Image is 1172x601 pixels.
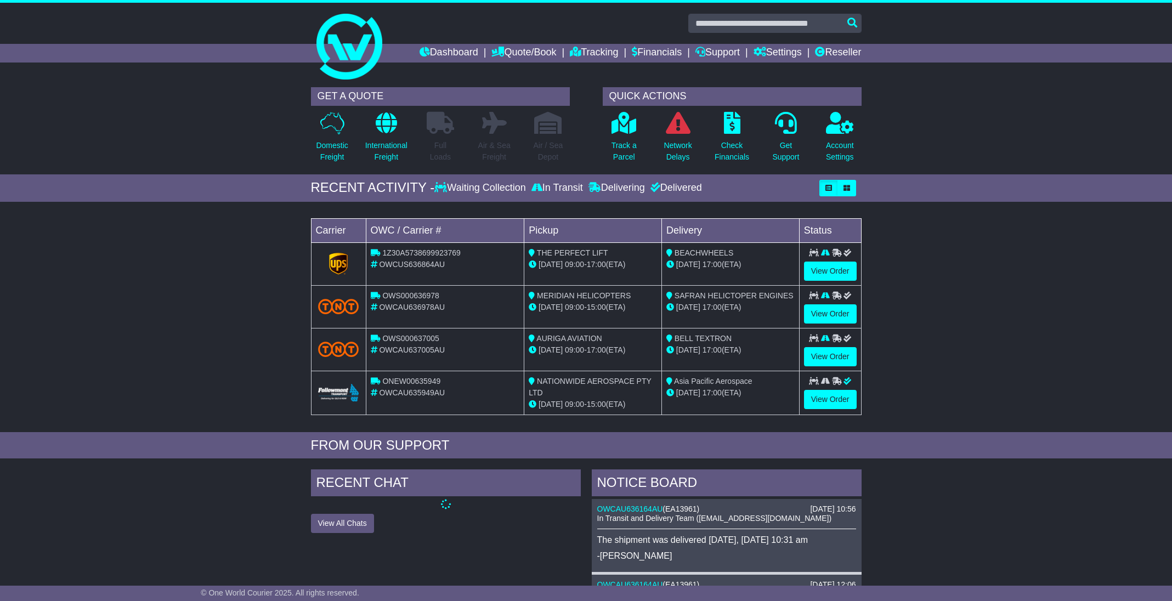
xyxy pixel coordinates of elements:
[815,44,861,63] a: Reseller
[603,87,862,106] div: QUICK ACTIONS
[804,262,857,281] a: View Order
[587,303,606,311] span: 15:00
[201,588,359,597] span: © One World Courier 2025. All rights reserved.
[539,400,563,409] span: [DATE]
[539,260,563,269] span: [DATE]
[804,347,857,366] a: View Order
[825,111,854,169] a: AccountSettings
[365,140,407,163] p: International Freight
[311,469,581,499] div: RECENT CHAT
[539,345,563,354] span: [DATE]
[804,304,857,324] a: View Order
[715,140,749,163] p: Check Financials
[427,140,454,163] p: Full Loads
[478,140,511,163] p: Air & Sea Freight
[529,259,657,270] div: - (ETA)
[536,334,602,343] span: AURIGA AVIATION
[534,140,563,163] p: Air / Sea Depot
[754,44,802,63] a: Settings
[799,218,861,242] td: Status
[592,469,862,499] div: NOTICE BOARD
[382,334,439,343] span: OWS000637005
[804,390,857,409] a: View Order
[587,400,606,409] span: 15:00
[826,140,854,163] p: Account Settings
[529,182,586,194] div: In Transit
[703,303,722,311] span: 17:00
[586,182,648,194] div: Delivering
[539,303,563,311] span: [DATE]
[318,299,359,314] img: TNT_Domestic.png
[311,438,862,453] div: FROM OUR SUPPORT
[597,514,832,523] span: In Transit and Delivery Team ([EMAIL_ADDRESS][DOMAIN_NAME])
[529,302,657,313] div: - (ETA)
[612,140,637,163] p: Track a Parcel
[648,182,702,194] div: Delivered
[420,44,478,63] a: Dashboard
[703,345,722,354] span: 17:00
[316,140,348,163] p: Domestic Freight
[382,377,440,385] span: ONEW00635949
[529,344,657,356] div: - (ETA)
[597,580,663,589] a: OWCAU636164AU
[537,248,608,257] span: THE PERFECT LIFT
[311,180,435,196] div: RECENT ACTIVITY -
[772,111,800,169] a: GetSupport
[565,400,584,409] span: 09:00
[703,388,722,397] span: 17:00
[529,399,657,410] div: - (ETA)
[524,218,662,242] td: Pickup
[597,535,856,545] p: The shipment was delivered [DATE], [DATE] 10:31 am
[611,111,637,169] a: Track aParcel
[382,248,460,257] span: 1Z30A5738699923769
[318,342,359,356] img: TNT_Domestic.png
[676,303,700,311] span: [DATE]
[675,291,794,300] span: SAFRAN HELICTOPER ENGINES
[311,218,366,242] td: Carrier
[329,253,348,275] img: GetCarrierServiceLogo
[714,111,750,169] a: CheckFinancials
[772,140,799,163] p: Get Support
[587,345,606,354] span: 17:00
[676,260,700,269] span: [DATE]
[597,504,856,514] div: ( )
[597,551,856,561] p: -[PERSON_NAME]
[664,140,692,163] p: Network Delays
[570,44,618,63] a: Tracking
[676,388,700,397] span: [DATE]
[379,303,445,311] span: OWCAU636978AU
[665,580,697,589] span: EA13961
[379,260,445,269] span: OWCUS636864AU
[382,291,439,300] span: OWS000636978
[365,111,408,169] a: InternationalFreight
[311,87,570,106] div: GET A QUOTE
[565,345,584,354] span: 09:00
[597,580,856,589] div: ( )
[379,388,445,397] span: OWCAU635949AU
[434,182,528,194] div: Waiting Collection
[703,260,722,269] span: 17:00
[674,377,752,385] span: Asia Pacific Aerospace
[675,248,733,257] span: BEACHWHEELS
[665,504,697,513] span: EA13961
[666,387,795,399] div: (ETA)
[661,218,799,242] td: Delivery
[318,384,359,402] img: Followmont_Transport.png
[587,260,606,269] span: 17:00
[315,111,348,169] a: DomesticFreight
[632,44,682,63] a: Financials
[366,218,524,242] td: OWC / Carrier #
[810,504,856,514] div: [DATE] 10:56
[663,111,692,169] a: NetworkDelays
[537,291,631,300] span: MERIDIAN HELICOPTERS
[666,344,795,356] div: (ETA)
[666,302,795,313] div: (ETA)
[666,259,795,270] div: (ETA)
[597,504,663,513] a: OWCAU636164AU
[311,514,374,533] button: View All Chats
[676,345,700,354] span: [DATE]
[379,345,445,354] span: OWCAU637005AU
[675,334,732,343] span: BELL TEXTRON
[695,44,740,63] a: Support
[529,377,651,397] span: NATIONWIDE AEROSPACE PTY LTD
